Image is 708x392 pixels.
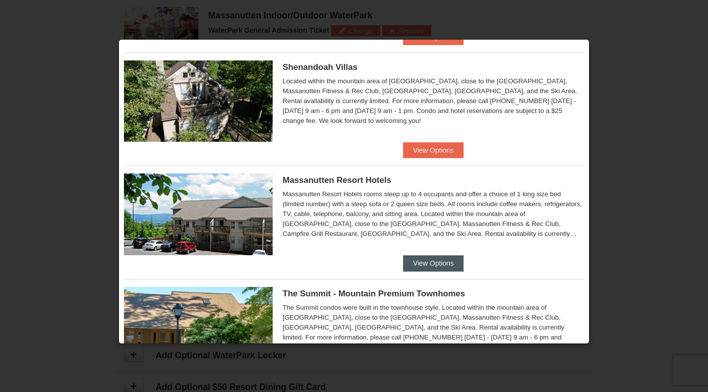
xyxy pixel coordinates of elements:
div: The Summit condos were built in the townhouse style. Located within the mountain area of [GEOGRAP... [283,303,584,352]
div: Located within the mountain area of [GEOGRAPHIC_DATA], close to the [GEOGRAPHIC_DATA], Massanutte... [283,76,584,126]
span: Shenandoah Villas [283,62,357,72]
span: The Summit - Mountain Premium Townhomes [283,289,465,298]
button: View Options [403,255,464,271]
button: View Options [403,142,464,158]
span: Massanutten Resort Hotels [283,175,391,185]
img: 19219019-2-e70bf45f.jpg [124,60,273,142]
img: 19219026-1-e3b4ac8e.jpg [124,173,273,255]
div: Massanutten Resort Hotels rooms sleep up to 4 occupants and offer a choice of 1 king size bed (li... [283,189,584,239]
img: 19219034-1-0eee7e00.jpg [124,287,273,368]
